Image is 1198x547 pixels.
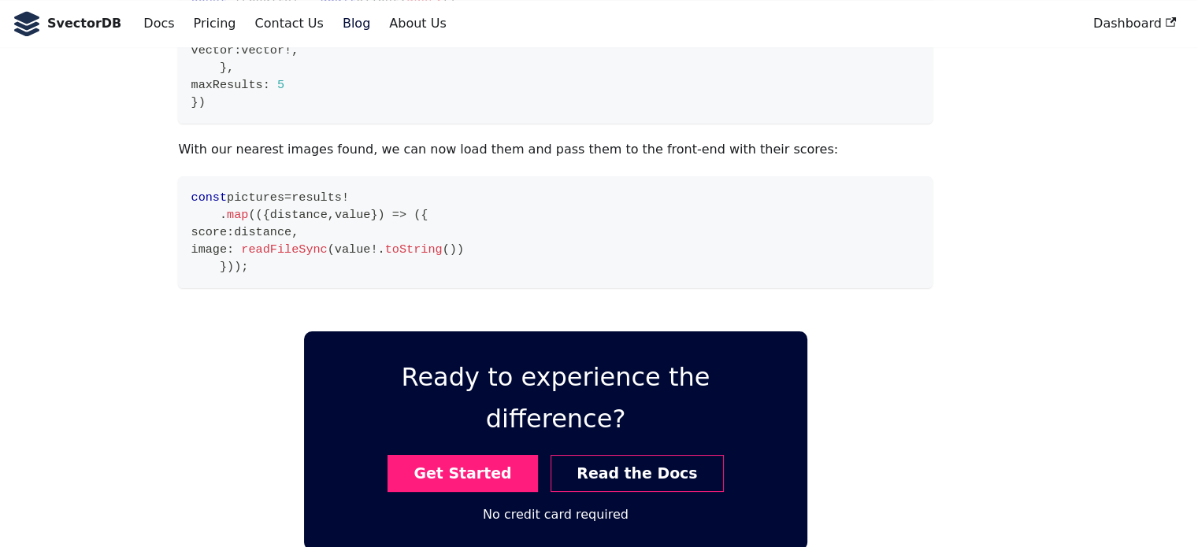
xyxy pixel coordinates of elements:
span: vector [241,43,284,57]
span: , [291,225,299,239]
span: ( [443,242,450,257]
span: ( [414,208,421,222]
span: readFileSync [241,242,327,257]
span: ) [227,260,234,274]
span: ( [256,208,263,222]
span: , [328,208,335,222]
span: : [234,43,241,57]
span: map [227,208,248,222]
span: { [263,208,270,222]
b: SvectorDB [47,13,121,34]
span: ! [370,242,377,257]
a: Pricing [184,10,246,37]
span: const [191,190,227,205]
span: 5 [277,78,284,92]
span: = [284,190,291,205]
span: . [378,242,385,257]
span: ) [457,242,464,257]
span: ) [378,208,385,222]
span: distance [270,208,328,222]
span: ; [241,260,248,274]
span: value [335,208,371,222]
span: value [335,242,371,257]
span: pictures [227,190,284,205]
span: vector [191,43,234,57]
span: ) [198,95,206,109]
span: results [291,190,342,205]
a: Docs [134,10,184,37]
p: With our nearest images found, we can now load them and pass them to the front-end with their sco... [178,139,933,160]
a: Blog [333,10,380,37]
span: } [191,95,198,109]
a: About Us [380,10,455,37]
span: image [191,242,227,257]
span: maxResults [191,78,262,92]
span: distance [234,225,291,239]
span: ( [248,208,255,222]
span: } [370,208,377,222]
span: { [421,208,428,222]
span: ) [450,242,457,257]
span: ! [342,190,349,205]
span: ) [234,260,241,274]
span: ( [328,242,335,257]
span: } [220,61,227,75]
span: } [220,260,227,274]
span: . [220,208,227,222]
p: Ready to experience the difference? [329,357,782,440]
span: score [191,225,227,239]
img: SvectorDB Logo [13,11,41,36]
span: : [227,225,234,239]
span: : [263,78,270,92]
a: Dashboard [1084,10,1185,37]
div: No credit card required [483,504,629,525]
a: Read the Docs [551,455,724,492]
span: : [227,242,234,257]
span: ! [284,43,291,57]
span: , [291,43,299,57]
span: , [227,61,234,75]
span: toString [385,242,443,257]
a: Get Started [388,455,538,492]
a: Contact Us [245,10,332,37]
a: SvectorDB LogoSvectorDB [13,11,121,36]
span: => [392,208,406,222]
